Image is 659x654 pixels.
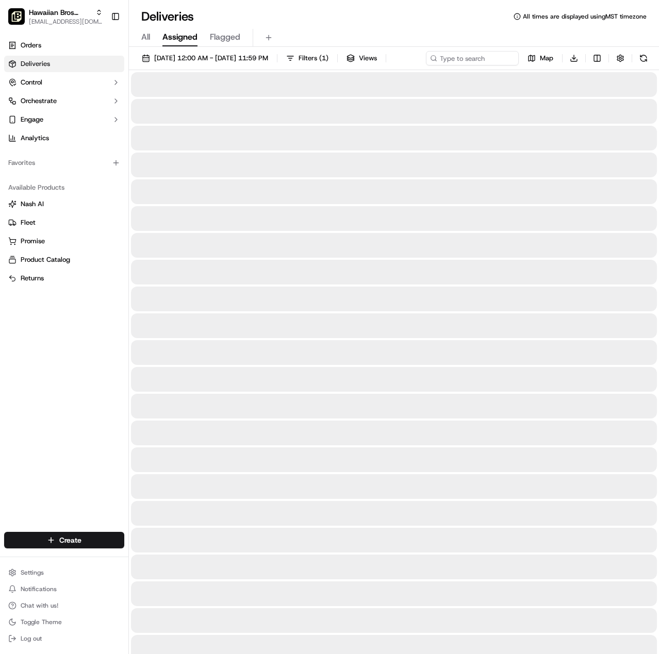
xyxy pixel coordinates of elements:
input: Type to search [426,51,519,65]
button: Returns [4,270,124,287]
a: Nash AI [8,199,120,209]
button: Chat with us! [4,598,124,613]
button: Control [4,74,124,91]
span: ( 1 ) [319,54,328,63]
button: Filters(1) [282,51,333,65]
img: Hawaiian Bros (Phoenix_AZ_720 W. Highland) [8,8,25,25]
button: Log out [4,631,124,646]
button: Settings [4,565,124,580]
h1: Deliveries [141,8,194,25]
span: Create [59,535,81,545]
a: Product Catalog [8,255,120,264]
span: Product Catalog [21,255,70,264]
span: Map [540,54,553,63]
button: Hawaiian Bros (Phoenix_AZ_720 W. Highland)Hawaiian Bros (Phoenix_AZ_720 W. Highland)[EMAIL_ADDRES... [4,4,107,29]
button: Orchestrate [4,93,124,109]
a: Deliveries [4,56,124,72]
button: Notifications [4,582,124,596]
span: Nash AI [21,199,44,209]
a: Analytics [4,130,124,146]
span: Promise [21,237,45,246]
span: Chat with us! [21,601,58,610]
span: Returns [21,274,44,283]
span: Fleet [21,218,36,227]
span: [DATE] 12:00 AM - [DATE] 11:59 PM [154,54,268,63]
span: Control [21,78,42,87]
button: Engage [4,111,124,128]
span: Assigned [162,31,197,43]
button: [DATE] 12:00 AM - [DATE] 11:59 PM [137,51,273,65]
span: Toggle Theme [21,618,62,626]
span: Log out [21,634,42,643]
span: Engage [21,115,43,124]
span: All times are displayed using MST timezone [523,12,647,21]
div: Available Products [4,179,124,196]
button: [EMAIL_ADDRESS][DOMAIN_NAME] [29,18,103,26]
span: Flagged [210,31,240,43]
button: Create [4,532,124,548]
button: Nash AI [4,196,124,212]
a: Fleet [8,218,120,227]
button: Promise [4,233,124,249]
a: Returns [8,274,120,283]
span: Views [359,54,377,63]
a: Orders [4,37,124,54]
span: Analytics [21,133,49,143]
button: Product Catalog [4,251,124,268]
span: Settings [21,568,44,577]
button: Hawaiian Bros (Phoenix_AZ_720 W. Highland) [29,7,91,18]
span: Orchestrate [21,96,57,106]
span: Deliveries [21,59,50,69]
span: Notifications [21,585,57,593]
a: Promise [8,237,120,246]
button: Map [523,51,558,65]
button: Toggle Theme [4,615,124,629]
button: Views [342,51,382,65]
button: Fleet [4,214,124,231]
span: Orders [21,41,41,50]
span: All [141,31,150,43]
div: Favorites [4,155,124,171]
span: Filters [299,54,328,63]
button: Refresh [636,51,651,65]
